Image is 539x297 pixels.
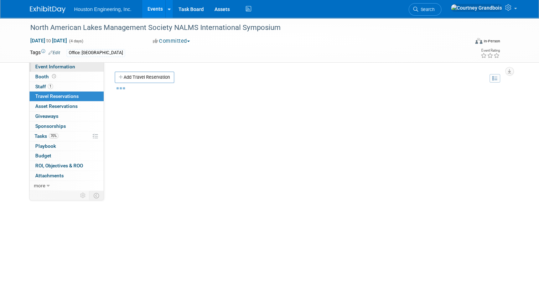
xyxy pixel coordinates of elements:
span: ROI, Objectives & ROO [35,163,83,168]
span: [DATE] [DATE] [30,37,67,44]
span: Booth [35,74,57,79]
span: Sponsorships [35,123,66,129]
span: (4 days) [68,39,83,43]
span: Booth not reserved yet [51,74,57,79]
div: Event Rating [481,49,500,52]
span: Attachments [35,173,64,178]
span: Travel Reservations [35,93,79,99]
img: loading... [116,87,125,89]
img: Courtney Grandbois [451,4,502,12]
a: Budget [30,151,104,161]
a: Sponsorships [30,121,104,131]
span: Houston Engineering, Inc. [74,6,131,12]
a: Event Information [30,62,104,72]
span: 1 [48,84,53,89]
div: Office: [GEOGRAPHIC_DATA] [67,49,125,57]
td: Tags [30,49,60,57]
a: Add Travel Reservation [115,72,174,83]
span: Playbook [35,143,56,149]
span: Budget [35,153,51,158]
a: Search [409,3,441,16]
span: Search [418,7,435,12]
a: Giveaways [30,111,104,121]
a: more [30,181,104,191]
a: Staff1 [30,82,104,92]
a: Playbook [30,141,104,151]
div: North American Lakes Management Society NALMS International Symposium [28,21,460,34]
button: Committed [150,37,193,45]
span: to [45,38,52,43]
a: Travel Reservations [30,92,104,101]
span: Asset Reservations [35,103,78,109]
span: Staff [35,84,53,89]
span: Event Information [35,64,75,69]
img: Format-Inperson.png [475,38,482,44]
a: Booth [30,72,104,82]
div: Event Format [431,37,500,48]
td: Personalize Event Tab Strip [77,191,89,200]
span: Giveaways [35,113,58,119]
span: 70% [49,133,58,139]
td: Toggle Event Tabs [89,191,104,200]
a: ROI, Objectives & ROO [30,161,104,171]
a: Attachments [30,171,104,181]
a: Edit [48,50,60,55]
span: more [34,183,45,188]
div: In-Person [483,38,500,44]
img: ExhibitDay [30,6,66,13]
a: Asset Reservations [30,101,104,111]
a: Tasks70% [30,131,104,141]
span: Tasks [35,133,58,139]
